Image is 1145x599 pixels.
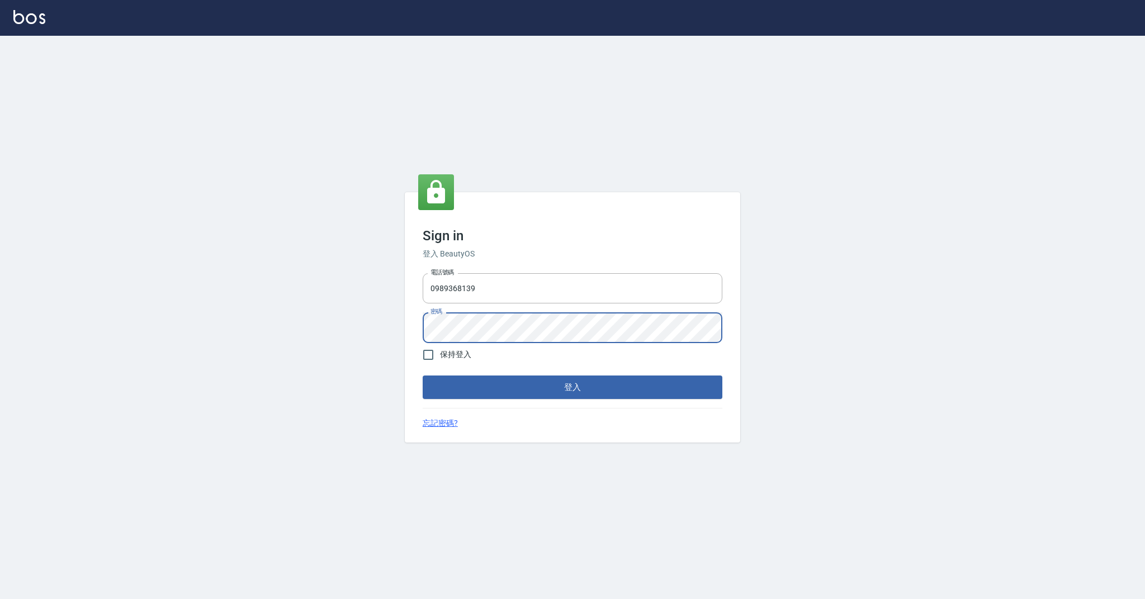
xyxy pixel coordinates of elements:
button: 登入 [423,375,722,399]
h6: 登入 BeautyOS [423,248,722,260]
a: 忘記密碼? [423,417,458,429]
img: Logo [13,10,45,24]
label: 密碼 [430,307,442,316]
label: 電話號碼 [430,268,454,277]
h3: Sign in [423,228,722,244]
span: 保持登入 [440,349,471,360]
